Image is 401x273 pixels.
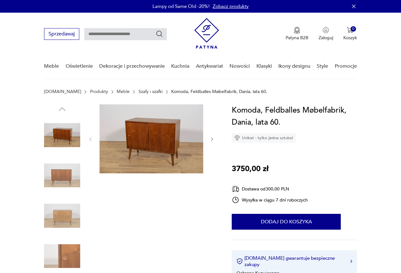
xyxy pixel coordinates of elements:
[44,89,81,94] a: [DOMAIN_NAME]
[319,35,333,41] p: Zaloguj
[213,3,249,9] a: Zobacz produkty
[323,27,329,33] img: Ikonka użytkownika
[256,54,272,78] a: Klasyki
[44,28,79,40] button: Sprzedawaj
[232,133,296,143] div: Unikat - tylko jedna sztuka!
[44,117,80,153] img: Zdjęcie produktu Komoda, Feldballes Møbelfabrik, Dania, lata 60.
[351,26,356,32] div: 0
[232,214,341,230] button: Dodaj do koszyka
[99,54,165,78] a: Dekoracje i przechowywanie
[317,54,328,78] a: Style
[194,18,219,49] img: Patyna - sklep z meblami i dekoracjami vintage
[44,54,59,78] a: Meble
[232,196,308,204] div: Wysyłka w ciągu 7 dni roboczych
[196,54,223,78] a: Antykwariat
[230,54,250,78] a: Nowości
[236,258,243,264] img: Ikona certyfikatu
[156,30,163,38] button: Szukaj
[139,89,163,94] a: Szafy i szafki
[319,27,333,41] button: Zaloguj
[100,104,203,173] img: Zdjęcie produktu Komoda, Feldballes Møbelfabrik, Dania, lata 60.
[232,163,268,175] p: 3750,00 zł
[286,35,308,41] p: Patyna B2B
[232,185,239,193] img: Ikona dostawy
[44,198,80,234] img: Zdjęcie produktu Komoda, Feldballes Møbelfabrik, Dania, lata 60.
[171,54,189,78] a: Kuchnia
[294,27,300,34] img: Ikona medalu
[347,27,353,33] img: Ikona koszyka
[44,158,80,194] img: Zdjęcie produktu Komoda, Feldballes Møbelfabrik, Dania, lata 60.
[234,135,240,141] img: Ikona diamentu
[286,27,308,41] a: Ikona medaluPatyna B2B
[278,54,310,78] a: Ikony designu
[335,54,357,78] a: Promocje
[90,89,108,94] a: Produkty
[171,89,267,94] p: Komoda, Feldballes Møbelfabrik, Dania, lata 60.
[44,32,79,37] a: Sprzedawaj
[117,89,130,94] a: Meble
[232,185,308,193] div: Dostawa od 300,00 PLN
[350,260,352,263] img: Ikona strzałki w prawo
[152,3,210,9] p: Lampy od Same Old -20%!
[343,27,357,41] button: 0Koszyk
[232,104,357,128] h1: Komoda, Feldballes Møbelfabrik, Dania, lata 60.
[66,54,93,78] a: Oświetlenie
[236,255,352,268] button: [DOMAIN_NAME] gwarantuje bezpieczne zakupy
[286,27,308,41] button: Patyna B2B
[343,35,357,41] p: Koszyk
